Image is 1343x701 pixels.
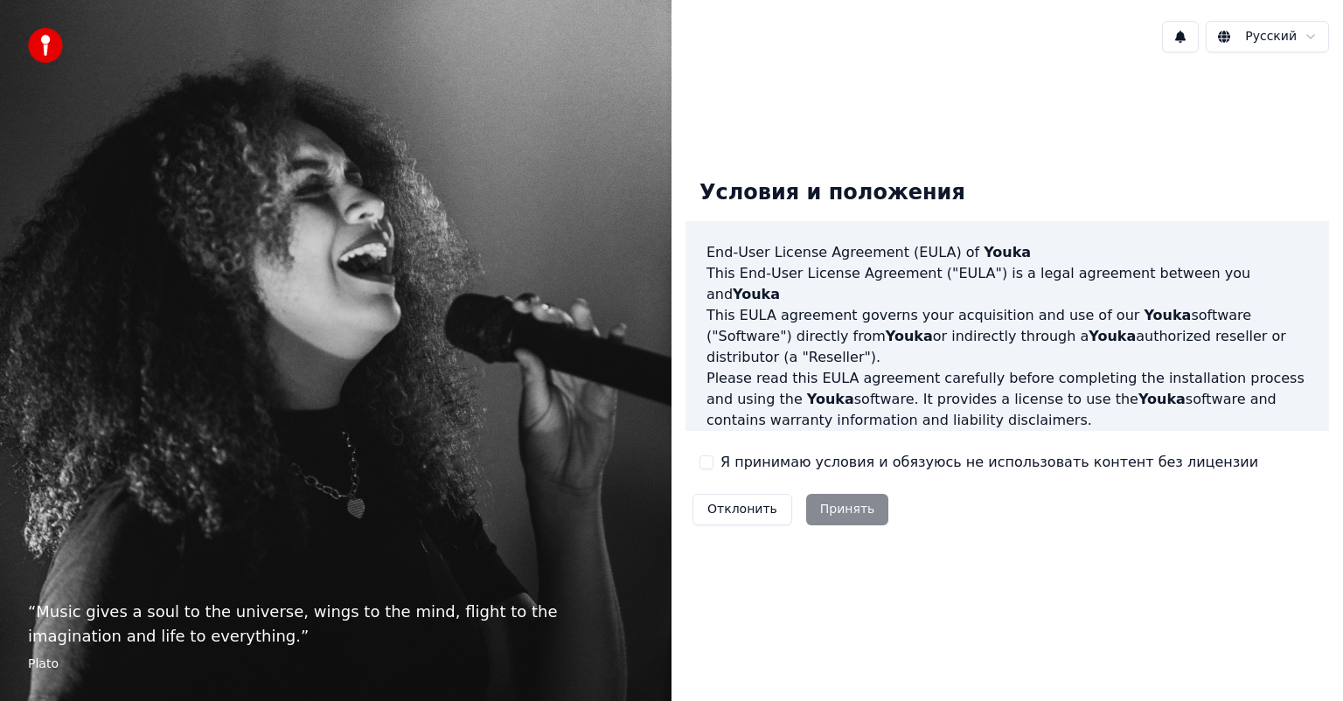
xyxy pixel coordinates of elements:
[28,28,63,63] img: youka
[1144,307,1191,323] span: Youka
[886,328,933,344] span: Youka
[28,656,644,673] footer: Plato
[706,305,1308,368] p: This EULA agreement governs your acquisition and use of our software ("Software") directly from o...
[706,431,1308,515] p: If you register for a free trial of the software, this EULA agreement will also govern that trial...
[984,244,1031,260] span: Youka
[1089,328,1136,344] span: Youka
[28,600,644,649] p: “ Music gives a soul to the universe, wings to the mind, flight to the imagination and life to ev...
[685,165,979,221] div: Условия и положения
[733,286,780,302] span: Youka
[1138,391,1186,407] span: Youka
[706,368,1308,431] p: Please read this EULA agreement carefully before completing the installation process and using th...
[706,263,1308,305] p: This End-User License Agreement ("EULA") is a legal agreement between you and
[720,452,1258,473] label: Я принимаю условия и обязуюсь не использовать контент без лицензии
[706,242,1308,263] h3: End-User License Agreement (EULA) of
[807,391,854,407] span: Youka
[692,494,792,525] button: Отклонить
